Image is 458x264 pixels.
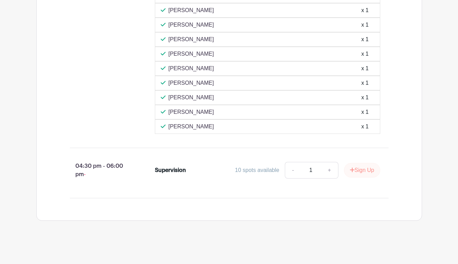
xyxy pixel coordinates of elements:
div: x 1 [361,108,368,116]
div: x 1 [361,21,368,29]
p: [PERSON_NAME] [168,79,214,87]
div: x 1 [361,50,368,58]
div: x 1 [361,122,368,131]
div: Supervision [155,166,186,174]
p: [PERSON_NAME] [168,122,214,131]
div: x 1 [361,64,368,73]
p: [PERSON_NAME] [168,6,214,15]
a: - [285,162,301,179]
div: x 1 [361,6,368,15]
a: + [321,162,338,179]
div: x 1 [361,35,368,44]
div: 10 spots available [235,166,279,174]
p: [PERSON_NAME] [168,93,214,102]
p: [PERSON_NAME] [168,35,214,44]
span: - [84,171,86,177]
button: Sign Up [344,163,380,177]
div: x 1 [361,79,368,87]
p: [PERSON_NAME] [168,21,214,29]
div: x 1 [361,93,368,102]
p: [PERSON_NAME] [168,108,214,116]
p: [PERSON_NAME] [168,64,214,73]
p: 04:30 pm - 06:00 pm [59,159,144,181]
p: [PERSON_NAME] [168,50,214,58]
